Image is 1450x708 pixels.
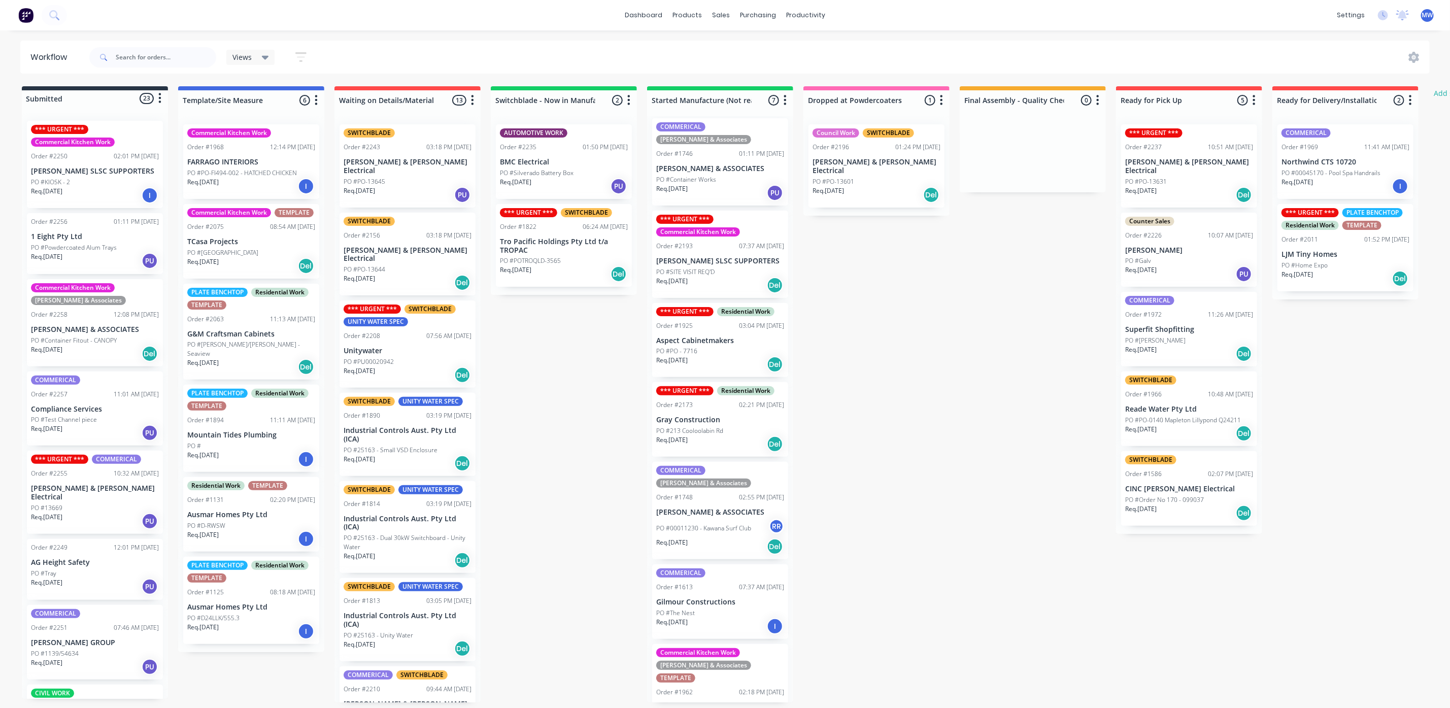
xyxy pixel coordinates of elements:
div: Order #225601:11 PM [DATE]1 Eight Pty LtdPO #Powdercoated Alum TraysReq.[DATE]PU [27,213,163,274]
p: Req. [DATE] [187,530,219,540]
div: Commercial Kitchen Work [31,283,115,292]
div: SWITCHBLADE [1125,376,1176,385]
div: Order #2208 [344,331,380,341]
p: AG Height Safety [31,558,159,567]
div: Residential Work [717,307,774,316]
div: SWITCHBLADE [344,397,395,406]
div: AUTOMOTIVE WORK [500,128,567,138]
div: 08:18 AM [DATE] [270,588,315,597]
div: [PERSON_NAME] & Associates [656,479,751,488]
div: 12:14 PM [DATE] [270,143,315,152]
div: Order #2173 [656,400,693,410]
p: PO # [187,442,201,451]
div: 01:11 PM [DATE] [739,149,784,158]
div: Order #1746 [656,149,693,158]
p: Req. [DATE] [656,356,688,365]
div: *** URGENT ***SWITCHBLADEUNITY WATER SPECOrder #220807:56 AM [DATE]UnitywaterPO #PU00020942Req.[D... [340,300,476,388]
div: Order #224912:01 PM [DATE]AG Height SafetyPO #TrayReq.[DATE]PU [27,539,163,600]
div: Del [1236,505,1252,521]
p: PO #PO-0140 Mapleton Lillypond Q24211 [1125,416,1241,425]
p: PO #D-RWSW [187,521,225,530]
div: 03:04 PM [DATE] [739,321,784,330]
div: PU [142,513,158,529]
p: Req. [DATE] [31,513,62,522]
img: Factory [18,8,33,23]
p: Req. [DATE] [187,358,219,367]
div: Counter Sales [1125,217,1174,226]
p: Req. [DATE] [344,186,375,195]
p: PO #POTROQLD-3565 [500,256,561,265]
div: Del [611,266,627,282]
div: 03:19 PM [DATE] [426,411,471,420]
div: 07:46 AM [DATE] [114,623,159,632]
div: 02:55 PM [DATE] [739,493,784,502]
p: PO #PO-13631 [1125,177,1167,186]
div: Del [454,275,470,291]
p: PO #Silverado Battery Box [500,168,574,178]
div: Del [1236,425,1252,442]
div: Del [1236,346,1252,362]
div: PU [767,185,783,201]
div: *** URGENT ***Commercial Kitchen WorkOrder #219307:37 AM [DATE][PERSON_NAME] SLSC SUPPORTERSPO #S... [652,211,788,298]
div: 02:01 PM [DATE] [114,152,159,161]
p: Req. [DATE] [187,623,219,632]
div: TEMPLATE [275,208,314,217]
p: [PERSON_NAME] [1125,246,1253,255]
div: 03:18 PM [DATE] [426,231,471,240]
div: COMMERICAL [31,609,80,618]
p: CINC [PERSON_NAME] Electrical [1125,485,1253,493]
p: PO #SITE VISIT REQ'D [656,267,715,277]
p: Req. [DATE] [31,252,62,261]
p: PO #[PERSON_NAME]/[PERSON_NAME] - Seaview [187,340,315,358]
div: 02:21 PM [DATE] [739,400,784,410]
div: Order #2193 [656,242,693,251]
div: TEMPLATE [1342,221,1381,230]
div: I [298,623,314,639]
div: Order #1969 [1282,143,1318,152]
div: Order #1613 [656,583,693,592]
div: 02:07 PM [DATE] [1208,469,1253,479]
div: TEMPLATE [187,401,226,411]
p: TCasa Projects [187,238,315,246]
div: Residential WorkTEMPLATEOrder #113102:20 PM [DATE]Ausmar Homes Pty LtdPO #D-RWSWReq.[DATE]I [183,477,319,552]
div: I [298,178,314,194]
div: Del [454,455,470,471]
div: [PERSON_NAME] & Associates [656,135,751,144]
div: AUTOMOTIVE WORKOrder #223501:50 PM [DATE]BMC ElectricalPO #Silverado Battery BoxReq.[DATE]PU [496,124,632,199]
p: PO #The Nest [656,609,695,618]
div: Order #1822 [500,222,536,231]
div: Order #1968 [187,143,224,152]
p: Req. [DATE] [344,366,375,376]
div: Order #2063 [187,315,224,324]
p: Industrial Controls Aust. Pty Ltd (ICA) [344,612,471,629]
div: SWITCHBLADE [561,208,612,217]
div: SWITCHBLADEUNITY WATER SPECOrder #181403:19 PM [DATE]Industrial Controls Aust. Pty Ltd (ICA)PO #2... [340,481,476,574]
div: *** URGENT ***COMMERICALOrder #225510:32 AM [DATE][PERSON_NAME] & [PERSON_NAME] ElectricalPO #136... [27,451,163,534]
p: PO #Home Expo [1282,261,1328,270]
p: PO #PU00020942 [344,357,394,366]
p: FARRAGO INTERIORS [187,158,315,166]
p: Req. [DATE] [500,178,531,187]
div: 03:19 PM [DATE] [426,499,471,509]
div: 01:11 PM [DATE] [114,217,159,226]
div: COMMERICALOrder #225711:01 AM [DATE]Compliance ServicesPO #Test Channel pieceReq.[DATE]PU [27,372,163,446]
div: *** URGENT ***Residential WorkOrder #192503:04 PM [DATE]Aspect CabinetmakersPO #PO - 7716Req.[DAT... [652,303,788,378]
p: Tro Pacific Holdings Pty Ltd t/a TROPAC [500,238,628,255]
div: Order #2237 [1125,143,1162,152]
p: [PERSON_NAME] SLSC SUPPORTERS [31,167,159,176]
div: UNITY WATER SPEC [398,582,463,591]
p: PO #25163 - Unity Water [344,631,413,640]
p: BMC Electrical [500,158,628,166]
div: PLATE BENCHTOPResidential WorkTEMPLATEOrder #189411:11 AM [DATE]Mountain Tides PlumbingPO #Req.[D... [183,385,319,472]
div: I [298,531,314,547]
p: [PERSON_NAME] SLSC SUPPORTERS [656,257,784,265]
p: Northwind CTS 10720 [1282,158,1409,166]
div: Order #1131 [187,495,224,504]
div: PU [142,579,158,595]
div: 11:41 AM [DATE] [1364,143,1409,152]
div: COMMERICAL [92,455,141,464]
p: Req. [DATE] [656,538,688,547]
div: Order #1925 [656,321,693,330]
div: Order #2250 [31,152,68,161]
div: Del [298,258,314,274]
